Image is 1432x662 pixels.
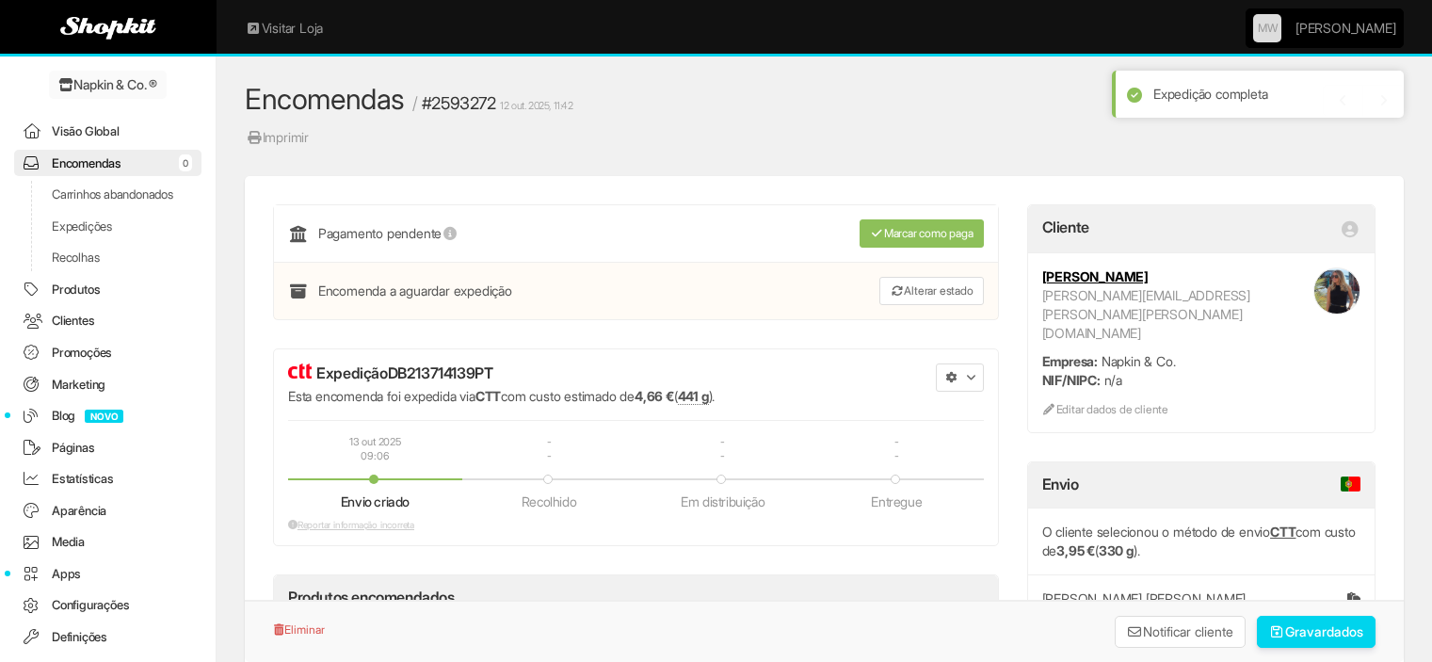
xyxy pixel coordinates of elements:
[1270,524,1295,540] a: CTT
[14,276,201,303] a: Produtos
[475,388,501,404] strong: CTT
[1028,509,1375,574] div: O cliente selecionou o método de envio com custo de ( ).
[14,181,201,208] a: Carrinhos abandonados
[273,616,326,644] button: Eliminar
[720,449,725,463] span: -
[1042,353,1098,369] strong: Empresa:
[1295,9,1395,47] a: [PERSON_NAME]
[422,93,496,113] a: #2593272
[14,150,201,177] a: Encomendas0
[860,219,984,248] a: Marcar como paga
[1115,616,1247,648] button: Notificar cliente
[678,388,709,405] abbr: Peso volumétrico (23 x 23 x 5 cm)
[288,277,742,305] div: Encomenda a aguardar expedição
[14,371,201,398] a: Marketing
[720,435,725,449] span: -
[14,465,201,492] a: Estatísticas
[1347,589,1360,608] a: Copiar endereço de envio
[547,449,552,463] span: -
[14,434,201,461] a: Páginas
[349,435,401,449] span: 13 out 2025
[1340,230,1360,231] i: Cliente registado
[14,307,201,334] a: Clientes
[14,528,201,556] a: Media
[1153,86,1267,102] span: Expedição completa
[361,449,389,463] span: 09:06
[14,244,201,271] a: Recolhas
[288,363,863,382] h4: Expedição
[85,410,123,423] span: NOVO
[288,387,863,406] p: Esta encomenda foi expedida via com custo estimado de ( ).
[412,93,418,113] span: /
[879,277,983,305] a: Alterar estado
[288,589,455,606] h3: Produtos encomendados
[1042,402,1168,416] a: Editar dados de cliente
[635,388,674,404] strong: 4,66 €
[245,19,323,38] a: Visitar Loja
[1104,372,1122,388] span: n/a
[894,435,899,449] span: -
[1327,623,1363,639] span: dados
[1102,353,1176,369] span: Napkin & Co.
[288,219,742,248] div: Pagamento pendente
[245,82,405,116] a: Encomendas
[1042,476,1360,493] h3: Envio
[1042,268,1149,284] a: [PERSON_NAME]
[14,560,201,588] a: Apps
[14,497,201,525] a: Aparência
[14,339,201,366] a: Promoções
[522,494,576,509] h4: Recolhido
[1099,542,1134,558] strong: 330 g
[1042,287,1250,341] a: [PERSON_NAME][EMAIL_ADDRESS][PERSON_NAME][PERSON_NAME][DOMAIN_NAME]
[894,449,899,463] span: -
[14,591,201,619] a: Configurações
[49,71,167,99] a: Napkin & Co. ®
[14,118,201,145] a: Visão Global
[179,154,192,171] span: 0
[14,213,201,240] a: Expedições
[14,623,201,651] a: Definições
[14,402,201,429] a: BlogNOVO
[500,100,572,112] span: 12 out. 2025, 11:42
[871,494,922,509] h4: Entregue
[1042,372,1101,388] strong: NIF/NIPC:
[288,363,312,379] img: cttexpresso-auto.png
[388,363,493,382] a: DB213714139PT
[1253,14,1281,42] a: MW
[245,127,310,148] a: Imprimir
[547,435,552,449] span: -
[341,494,410,509] h4: Envio criado
[1341,476,1360,492] span: Portugal - Continental
[288,234,309,235] i: Transferência Bancária
[681,494,764,509] h4: Em distribuição
[1042,219,1089,236] h3: Cliente
[60,17,156,40] img: Shopkit
[1056,542,1095,558] strong: 3,95 €
[1257,616,1376,648] button: Gravardados
[288,519,414,530] a: Reportar informação incorreta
